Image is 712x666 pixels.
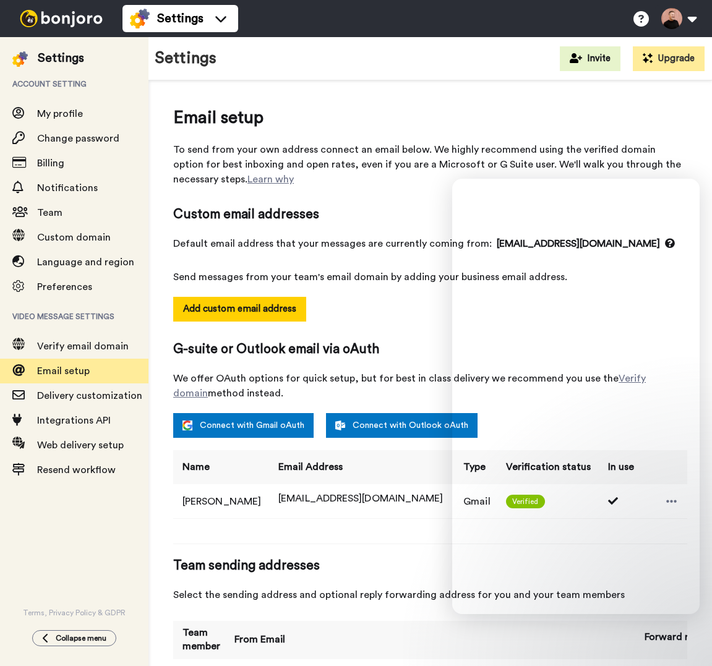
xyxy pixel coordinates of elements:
[278,493,443,503] span: [EMAIL_ADDRESS][DOMAIN_NAME]
[173,142,687,187] span: To send from your own address connect an email below. We highly recommend using the verified doma...
[269,450,454,484] th: Email Address
[173,340,687,359] span: G-suite or Outlook email via oAuth
[173,450,269,484] th: Name
[560,46,620,71] button: Invite
[37,134,119,143] span: Change password
[37,158,64,168] span: Billing
[670,624,700,654] iframe: Intercom live chat
[38,49,84,67] div: Settings
[182,421,192,430] img: google.svg
[633,46,705,71] button: Upgrade
[37,282,92,292] span: Preferences
[173,484,269,518] td: [PERSON_NAME]
[173,621,225,659] th: Team member
[37,465,116,475] span: Resend workflow
[173,105,687,130] span: Email setup
[37,208,62,218] span: Team
[130,9,150,28] img: settings-colored.svg
[37,233,111,242] span: Custom domain
[155,49,217,67] h1: Settings
[173,587,687,602] span: Select the sending address and optional reply forwarding address for you and your team members
[173,371,687,401] span: We offer OAuth options for quick setup, but for best in class delivery we recommend you use the m...
[225,621,635,659] th: From Email
[37,257,134,267] span: Language and region
[12,51,28,67] img: settings-colored.svg
[37,109,83,119] span: My profile
[173,270,687,284] span: Send messages from your team's email domain by adding your business email address.
[37,440,124,450] span: Web delivery setup
[452,179,700,614] iframe: Intercom live chat
[173,413,314,438] a: Connect with Gmail oAuth
[173,557,687,575] span: Team sending addresses
[247,174,294,184] a: Learn why
[37,183,98,193] span: Notifications
[173,236,687,251] span: Default email address that your messages are currently coming from:
[37,416,111,425] span: Integrations API
[173,297,306,322] button: Add custom email address
[15,10,108,27] img: bj-logo-header-white.svg
[326,413,478,438] a: Connect with Outlook oAuth
[173,205,687,224] span: Custom email addresses
[157,10,204,27] span: Settings
[32,630,116,646] button: Collapse menu
[37,366,90,376] span: Email setup
[37,341,129,351] span: Verify email domain
[335,421,345,430] img: outlook-white.svg
[56,633,106,643] span: Collapse menu
[37,391,142,401] span: Delivery customization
